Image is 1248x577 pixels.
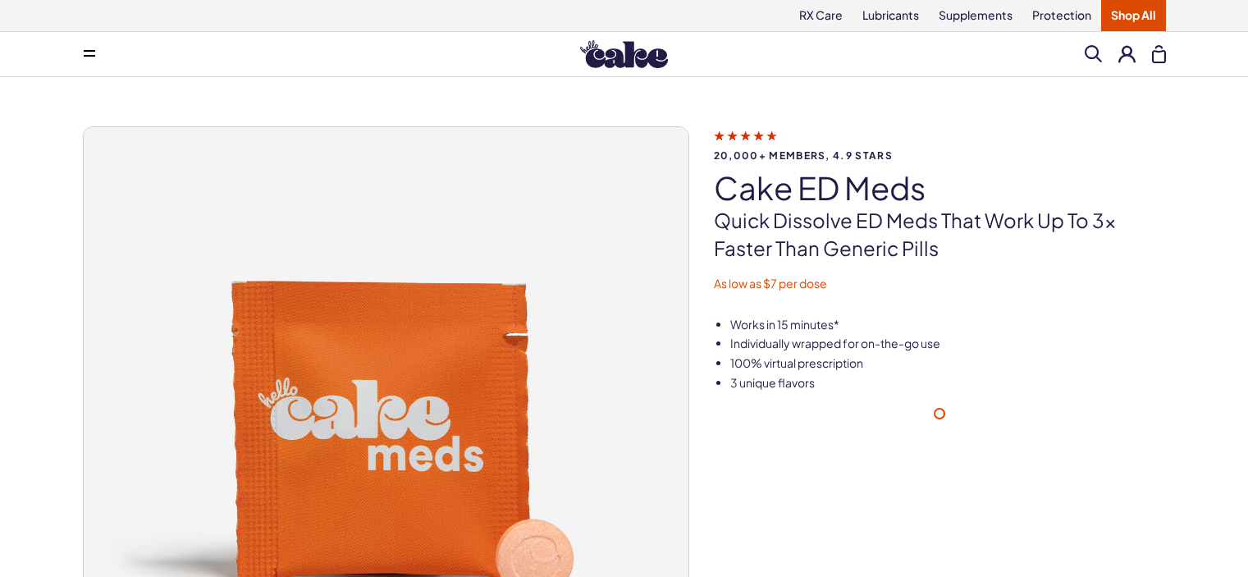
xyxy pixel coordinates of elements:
[714,150,1166,161] span: 20,000+ members, 4.9 stars
[714,207,1166,262] p: Quick dissolve ED Meds that work up to 3x faster than generic pills
[714,128,1166,161] a: 20,000+ members, 4.9 stars
[730,336,1166,352] li: Individually wrapped for on-the-go use
[714,276,1166,292] p: As low as $7 per dose
[730,375,1166,392] li: 3 unique flavors
[714,171,1166,205] h1: Cake ED Meds
[730,317,1166,333] li: Works in 15 minutes*
[730,355,1166,372] li: 100% virtual prescription
[580,40,668,68] img: Hello Cake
